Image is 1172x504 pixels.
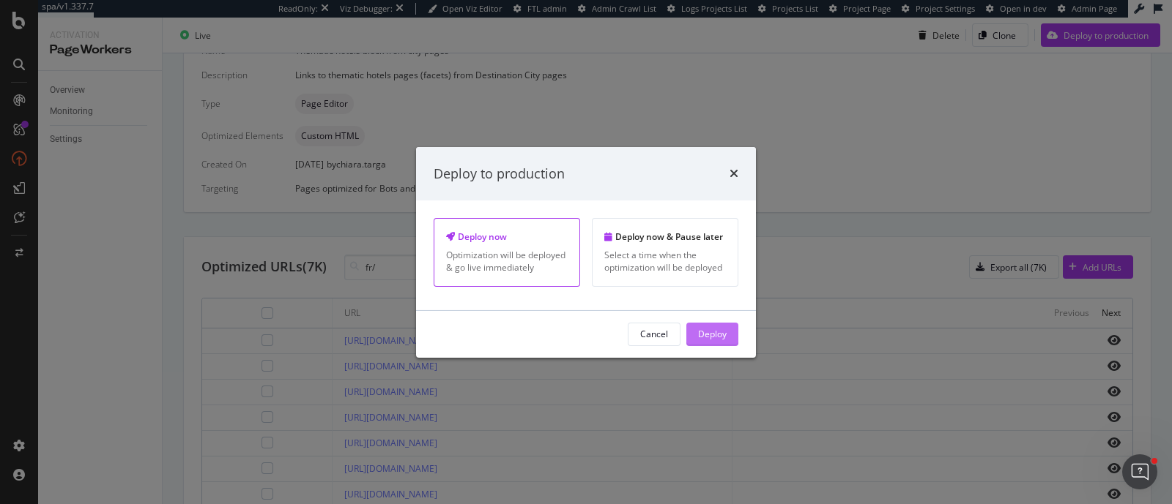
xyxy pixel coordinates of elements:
div: Cancel [640,328,668,340]
div: Deploy to production [434,164,565,183]
div: times [730,164,738,183]
div: modal [416,146,756,357]
button: Deploy [686,323,738,346]
div: Deploy now [446,230,568,243]
iframe: Intercom live chat [1122,454,1157,489]
button: Cancel [628,323,680,346]
div: Deploy [698,328,727,340]
div: Deploy now & Pause later [604,230,726,243]
div: Select a time when the optimization will be deployed [604,249,726,274]
div: Optimization will be deployed & go live immediately [446,249,568,274]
